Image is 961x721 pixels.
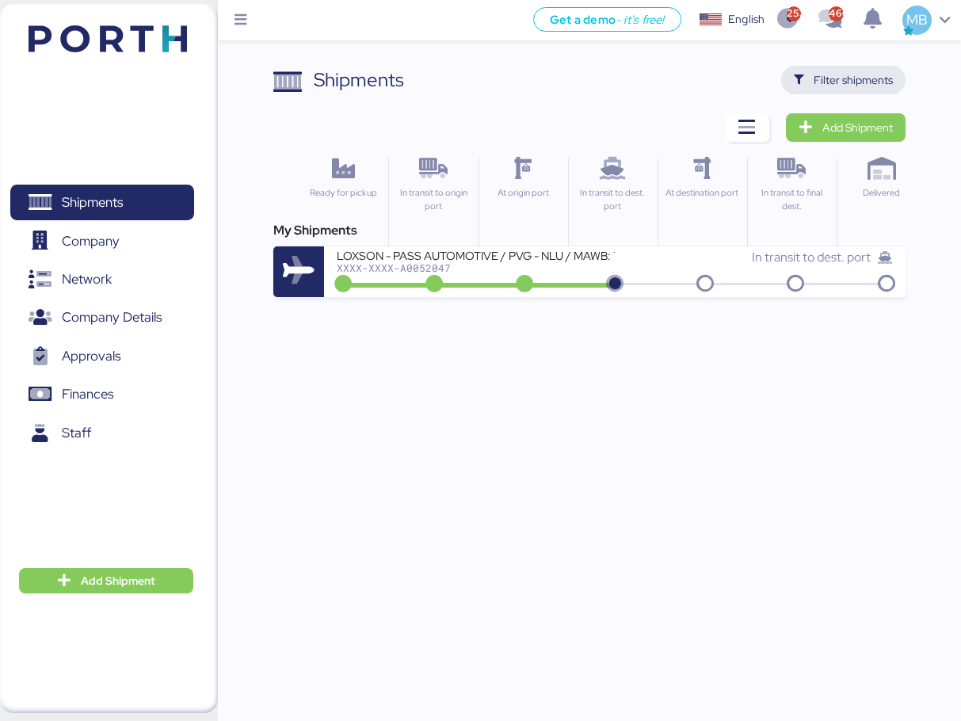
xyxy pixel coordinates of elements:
[10,376,194,413] a: Finances
[305,186,381,200] div: Ready for pickup
[10,299,194,336] a: Company Details
[10,185,194,221] a: Shipments
[728,11,765,28] div: English
[814,71,893,90] span: Filter shipments
[62,383,113,406] span: Finances
[575,186,650,213] div: In transit to dest. port
[665,186,740,200] div: At destination port
[786,113,906,142] a: Add Shipment
[337,262,615,273] div: XXXX-XXXX-A0052047
[486,186,561,200] div: At origin port
[314,66,404,94] div: Shipments
[273,221,905,240] div: My Shipments
[781,66,906,94] button: Filter shipments
[62,230,120,253] span: Company
[62,345,120,368] span: Approvals
[754,186,829,213] div: In transit to final dest.
[10,261,194,298] a: Network
[62,306,162,329] span: Company Details
[822,118,893,137] span: Add Shipment
[906,10,928,30] span: MB
[752,249,871,265] span: In transit to dest. port
[10,223,194,259] a: Company
[337,248,615,261] div: LOXSON - PASS AUTOMOTIVE / PVG - NLU / MAWB: 784-41089506 - HAWB: LXN25080357
[395,186,471,213] div: In transit to origin port
[62,191,123,214] span: Shipments
[62,268,112,291] span: Network
[10,338,194,375] a: Approvals
[844,186,919,200] div: Delivered
[10,415,194,452] a: Staff
[227,7,254,34] button: Menu
[62,422,91,444] span: Staff
[19,568,193,593] button: Add Shipment
[81,571,155,590] span: Add Shipment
